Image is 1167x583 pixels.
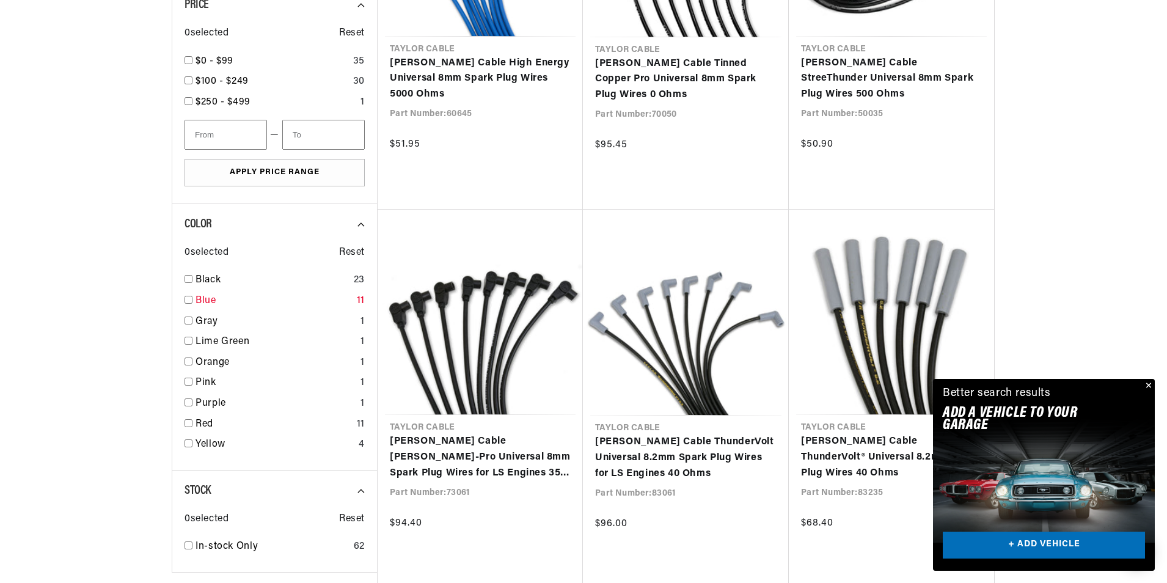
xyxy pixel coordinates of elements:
div: 1 [360,396,365,412]
span: Reset [339,245,365,261]
a: [PERSON_NAME] Cable StreeThunder Universal 8mm Spark Plug Wires 500 Ohms [801,56,982,103]
span: Color [185,218,212,230]
a: [PERSON_NAME] Cable ThunderVolt® Universal 8.2mm Spark Plug Wires 40 Ohms [801,434,982,481]
div: 1 [360,375,365,391]
a: Pink [196,375,356,391]
a: + ADD VEHICLE [943,532,1145,559]
span: 0 selected [185,512,229,527]
a: Purple [196,396,356,412]
a: Blue [196,293,352,309]
a: [PERSON_NAME] Cable [PERSON_NAME]-Pro Universal 8mm Spark Plug Wires for LS Engines 350 Ohms [390,434,571,481]
button: Close [1140,379,1155,394]
a: [PERSON_NAME] Cable Tinned Copper Pro Universal 8mm Spark Plug Wires 0 Ohms [595,56,777,103]
a: Gray [196,314,356,330]
span: $0 - $99 [196,56,233,66]
div: 35 [353,54,365,70]
div: 11 [357,417,365,433]
span: — [270,127,279,143]
input: From [185,120,267,150]
div: Better search results [943,385,1051,403]
a: Red [196,417,352,433]
h2: Add A VEHICLE to your garage [943,407,1114,432]
a: Yellow [196,437,354,453]
a: Black [196,273,349,288]
a: [PERSON_NAME] Cable High Energy Universal 8mm Spark Plug Wires 5000 Ohms [390,56,571,103]
div: 1 [360,334,365,350]
div: 1 [360,95,365,111]
a: Lime Green [196,334,356,350]
div: 23 [354,273,365,288]
div: 4 [359,437,365,453]
span: Reset [339,512,365,527]
input: To [282,120,365,150]
span: $250 - $499 [196,97,251,107]
a: [PERSON_NAME] Cable ThunderVolt Universal 8.2mm Spark Plug Wires for LS Engines 40 Ohms [595,435,777,482]
div: 30 [353,74,365,90]
span: Stock [185,485,211,497]
span: 0 selected [185,26,229,42]
a: Orange [196,355,356,371]
span: $100 - $249 [196,76,249,86]
div: 1 [360,355,365,371]
a: In-stock Only [196,539,349,555]
button: Apply Price Range [185,159,365,186]
div: 11 [357,293,365,309]
span: 0 selected [185,245,229,261]
div: 1 [360,314,365,330]
div: 62 [354,539,365,555]
span: Reset [339,26,365,42]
